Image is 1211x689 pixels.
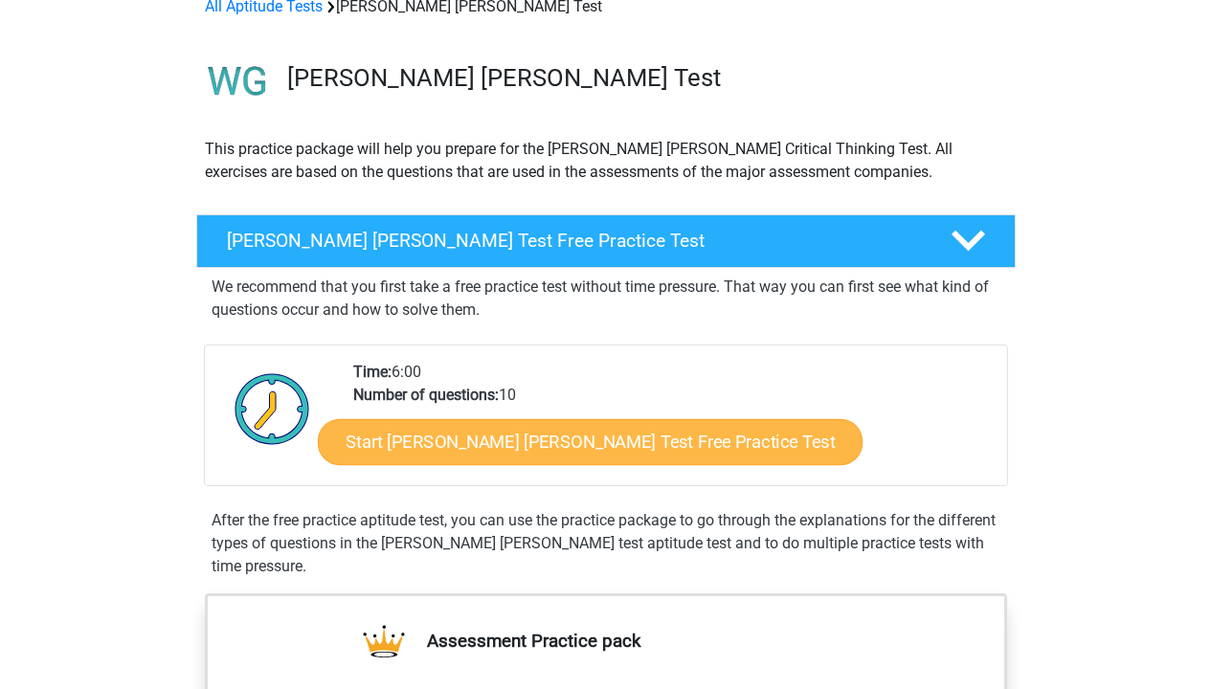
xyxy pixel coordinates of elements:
img: watson glaser test [197,41,279,122]
h3: [PERSON_NAME] [PERSON_NAME] Test [287,63,1000,93]
div: 6:00 10 [339,361,1006,485]
div: After the free practice aptitude test, you can use the practice package to go through the explana... [204,509,1008,578]
a: Start [PERSON_NAME] [PERSON_NAME] Test Free Practice Test [318,419,863,465]
b: Time: [353,363,392,381]
img: Clock [224,361,321,456]
p: We recommend that you first take a free practice test without time pressure. That way you can fir... [212,276,1000,322]
p: This practice package will help you prepare for the [PERSON_NAME] [PERSON_NAME] Critical Thinking... [205,138,1007,184]
b: Number of questions: [353,386,499,404]
h4: [PERSON_NAME] [PERSON_NAME] Test Free Practice Test [227,230,920,252]
a: [PERSON_NAME] [PERSON_NAME] Test Free Practice Test [189,214,1023,268]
